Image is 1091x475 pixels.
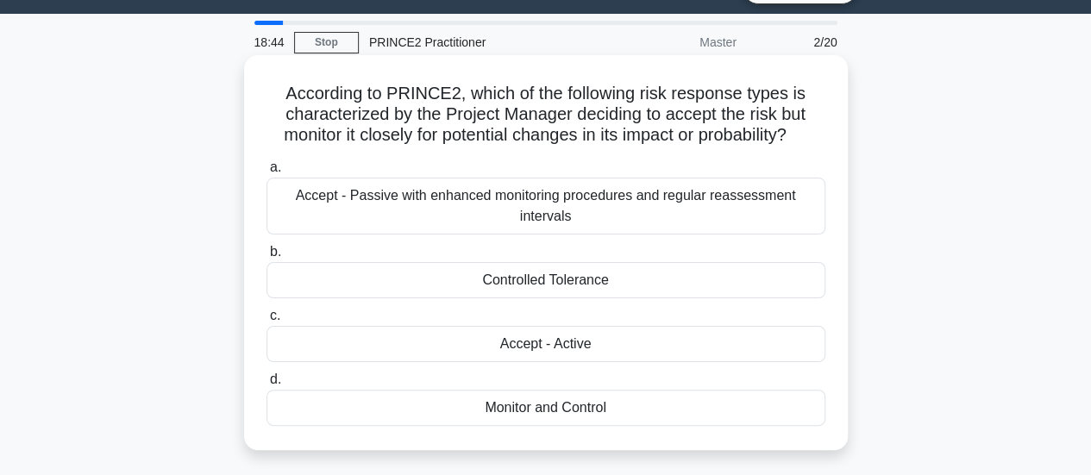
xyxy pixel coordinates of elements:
[359,25,596,59] div: PRINCE2 Practitioner
[270,159,281,174] span: a.
[270,308,280,322] span: c.
[266,262,825,298] div: Controlled Tolerance
[270,244,281,259] span: b.
[266,178,825,234] div: Accept - Passive with enhanced monitoring procedures and regular reassessment intervals
[270,372,281,386] span: d.
[265,83,827,147] h5: According to PRINCE2, which of the following risk response types is characterized by the Project ...
[244,25,294,59] div: 18:44
[266,326,825,362] div: Accept - Active
[294,32,359,53] a: Stop
[747,25,848,59] div: 2/20
[266,390,825,426] div: Monitor and Control
[596,25,747,59] div: Master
